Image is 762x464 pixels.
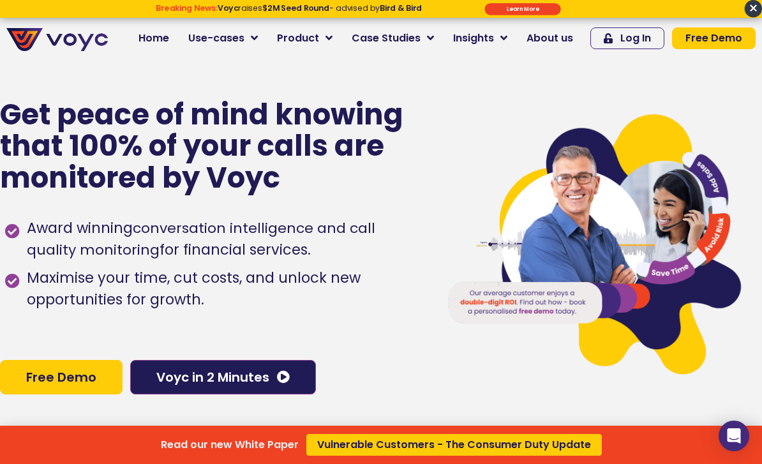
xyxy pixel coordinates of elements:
[262,3,329,13] strong: $2M Seed Round
[116,4,462,23] div: Breaking News: Voyc raises $2M Seed Round - advised by Bird & Bird
[218,3,422,13] span: raises - advised by
[719,421,749,451] div: Open Intercom Messenger
[317,440,591,450] span: Vulnerable Customers - The Consumer Duty Update
[484,3,560,15] div: Submit
[218,3,238,13] strong: Voyc
[156,3,218,13] strong: Breaking News:
[380,3,422,13] strong: Bird & Bird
